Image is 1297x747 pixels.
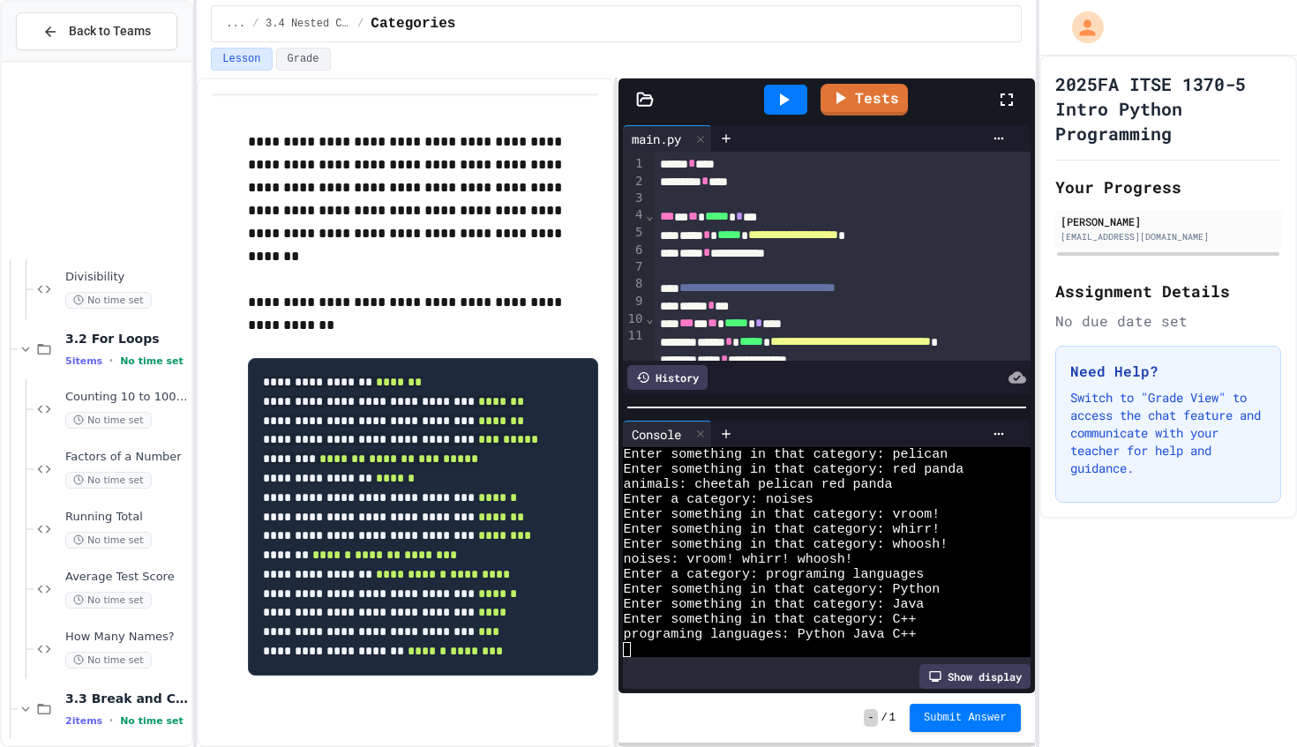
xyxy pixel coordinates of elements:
span: • [109,354,113,368]
span: No time set [65,412,152,429]
span: Enter a category: noises [623,492,813,507]
span: Running Total [65,510,188,525]
span: / [357,17,364,31]
span: How Many Names? [65,630,188,645]
button: Back to Teams [16,12,177,50]
span: / [252,17,259,31]
div: History [627,365,708,390]
span: Fold line [645,311,654,325]
span: Average Test Score [65,570,188,585]
span: Enter something in that category: Java [623,597,924,612]
span: Enter something in that category: vroom! [623,507,940,522]
span: Factors of a Number [65,450,188,465]
div: [PERSON_NAME] [1061,213,1276,229]
span: • [109,713,113,728]
span: Enter a category: programing languages [623,567,924,582]
div: No due date set [1055,310,1281,332]
div: My Account [1053,7,1108,48]
span: 5 items [65,355,102,367]
span: / [881,711,888,725]
span: Enter something in that category: whoosh! [623,537,948,552]
div: 5 [623,224,645,242]
div: 8 [623,275,645,293]
h2: Your Progress [1055,175,1281,199]
div: main.py [623,130,690,148]
div: [EMAIL_ADDRESS][DOMAIN_NAME] [1061,230,1276,243]
div: 6 [623,242,645,259]
span: ... [226,17,245,31]
span: Back to Teams [69,22,151,41]
span: No time set [65,472,152,489]
button: Submit Answer [910,704,1021,732]
button: Grade [276,48,331,71]
span: 1 [889,711,896,725]
div: 3 [623,190,645,206]
span: programing languages: Python Java C++ [623,627,916,642]
div: 1 [623,155,645,173]
div: 10 [623,310,645,328]
span: Counting 10 to 100 by Tens [65,390,188,405]
span: Enter something in that category: red panda [623,462,963,477]
span: Enter something in that category: pelican [623,447,948,462]
button: Lesson [211,48,272,71]
div: Console [623,421,712,447]
span: No time set [65,292,152,309]
iframe: chat widget [1151,600,1279,675]
span: No time set [65,652,152,669]
div: 11 [623,327,645,362]
span: Categories [371,13,455,34]
span: 3.2 For Loops [65,331,188,347]
div: Console [623,425,690,444]
span: Enter something in that category: C++ [623,612,916,627]
a: Tests [821,84,908,116]
div: 7 [623,258,645,275]
div: main.py [623,125,712,152]
span: Fold line [645,208,654,222]
span: No time set [65,532,152,549]
span: Enter something in that category: Python [623,582,940,597]
span: 2 items [65,715,102,727]
div: 2 [623,173,645,190]
h1: 2025FA ITSE 1370-5 Intro Python Programming [1055,71,1281,146]
p: Switch to "Grade View" to access the chat feature and communicate with your teacher for help and ... [1070,389,1266,477]
h3: Need Help? [1070,361,1266,382]
span: Enter something in that category: whirr! [623,522,940,537]
span: Submit Answer [924,711,1007,725]
span: No time set [65,592,152,609]
span: 3.3 Break and Continue [65,691,188,706]
span: - [864,709,877,727]
iframe: chat widget [1223,676,1279,729]
span: 3.4 Nested Control Structures [266,17,350,31]
h2: Assignment Details [1055,279,1281,303]
div: 4 [623,206,645,224]
span: animals: cheetah pelican red panda [623,477,892,492]
div: 9 [623,293,645,310]
span: No time set [120,355,184,367]
span: Divisibility [65,270,188,285]
span: No time set [120,715,184,727]
div: Show display [919,664,1031,689]
span: noises: vroom! whirr! whoosh! [623,552,852,567]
